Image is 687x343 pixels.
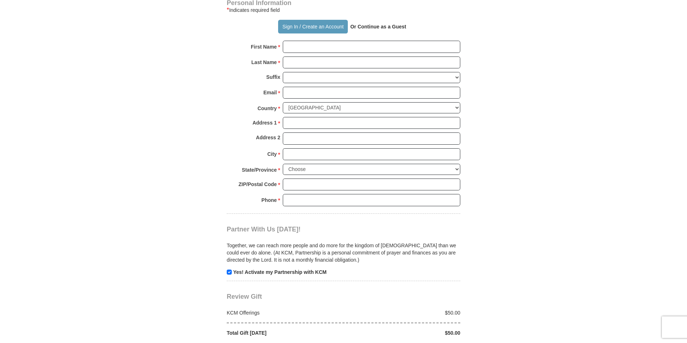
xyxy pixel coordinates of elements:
span: Partner With Us [DATE]! [227,226,301,233]
strong: City [267,149,277,159]
span: Review Gift [227,293,262,300]
strong: Email [263,87,277,98]
div: $50.00 [343,329,464,337]
div: KCM Offerings [223,309,344,316]
strong: Address 1 [253,118,277,128]
strong: ZIP/Postal Code [239,179,277,189]
div: $50.00 [343,309,464,316]
div: Total Gift [DATE] [223,329,344,337]
strong: Country [258,103,277,113]
strong: Or Continue as a Guest [350,24,406,30]
strong: Last Name [252,57,277,67]
div: Indicates required field [227,6,460,14]
strong: First Name [251,42,277,52]
strong: Phone [262,195,277,205]
p: Together, we can reach more people and do more for the kingdom of [DEMOGRAPHIC_DATA] than we coul... [227,242,460,263]
strong: Yes! Activate my Partnership with KCM [233,269,327,275]
strong: Suffix [266,72,280,82]
strong: Address 2 [256,132,280,143]
strong: State/Province [242,165,277,175]
button: Sign In / Create an Account [278,20,347,33]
